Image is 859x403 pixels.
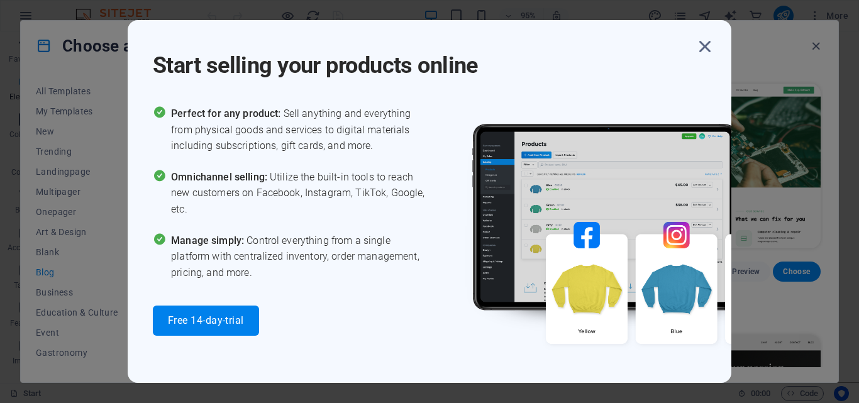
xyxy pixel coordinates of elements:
span: Free 14-day-trial [168,316,244,326]
button: Free 14-day-trial [153,306,259,336]
img: promo_image.png [452,106,829,380]
span: Omnichannel selling: [171,171,270,183]
span: Utilize the built-in tools to reach new customers on Facebook, Instagram, TikTok, Google, etc. [171,169,429,218]
span: Perfect for any product: [171,108,283,119]
h1: Start selling your products online [153,35,694,80]
span: Sell anything and everything from physical goods and services to digital materials including subs... [171,106,429,154]
span: Control everything from a single platform with centralized inventory, order management, pricing, ... [171,233,429,281]
span: Manage simply: [171,235,247,246]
